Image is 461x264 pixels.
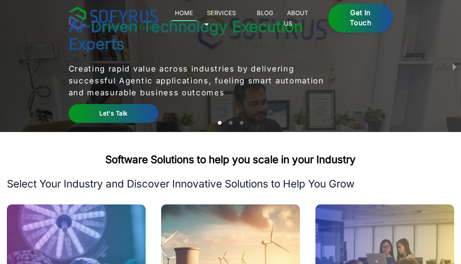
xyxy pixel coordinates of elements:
[69,63,339,99] p: Creating rapid value across industries by delivering successful Agentic applications, fueling sma...
[240,121,244,125] li: slide item 3
[69,6,158,30] img: sofyrus
[172,7,197,21] a: Home
[204,7,236,28] a: Services 🞃
[218,121,222,125] li: slide item 1
[7,177,454,191] p: Select Your Industry and Discover Innovative Solutions to Help You Grow
[69,104,159,123] a: Let's Talk
[328,4,392,33] a: Get in Touch
[254,7,277,18] a: Blog
[229,121,233,125] li: slide item 2
[7,153,454,166] h2: Software Solutions to help you scale in your Industry
[284,7,309,28] a: About Us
